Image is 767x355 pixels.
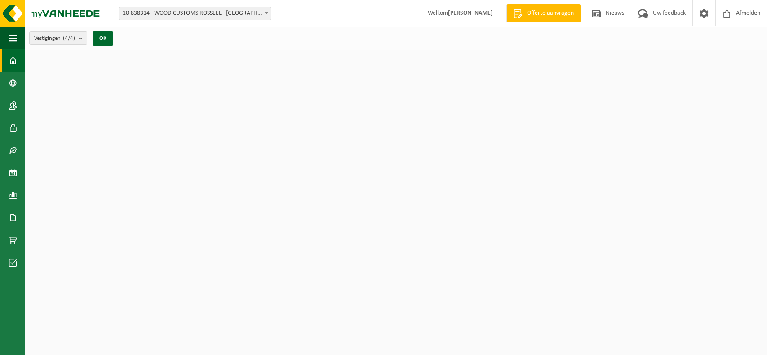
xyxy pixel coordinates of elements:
[525,9,576,18] span: Offerte aanvragen
[448,10,493,17] strong: [PERSON_NAME]
[34,32,75,45] span: Vestigingen
[119,7,271,20] span: 10-838314 - WOOD CUSTOMS ROSSEEL - OOSTKAMP
[506,4,581,22] a: Offerte aanvragen
[93,31,113,46] button: OK
[29,31,87,45] button: Vestigingen(4/4)
[63,35,75,41] count: (4/4)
